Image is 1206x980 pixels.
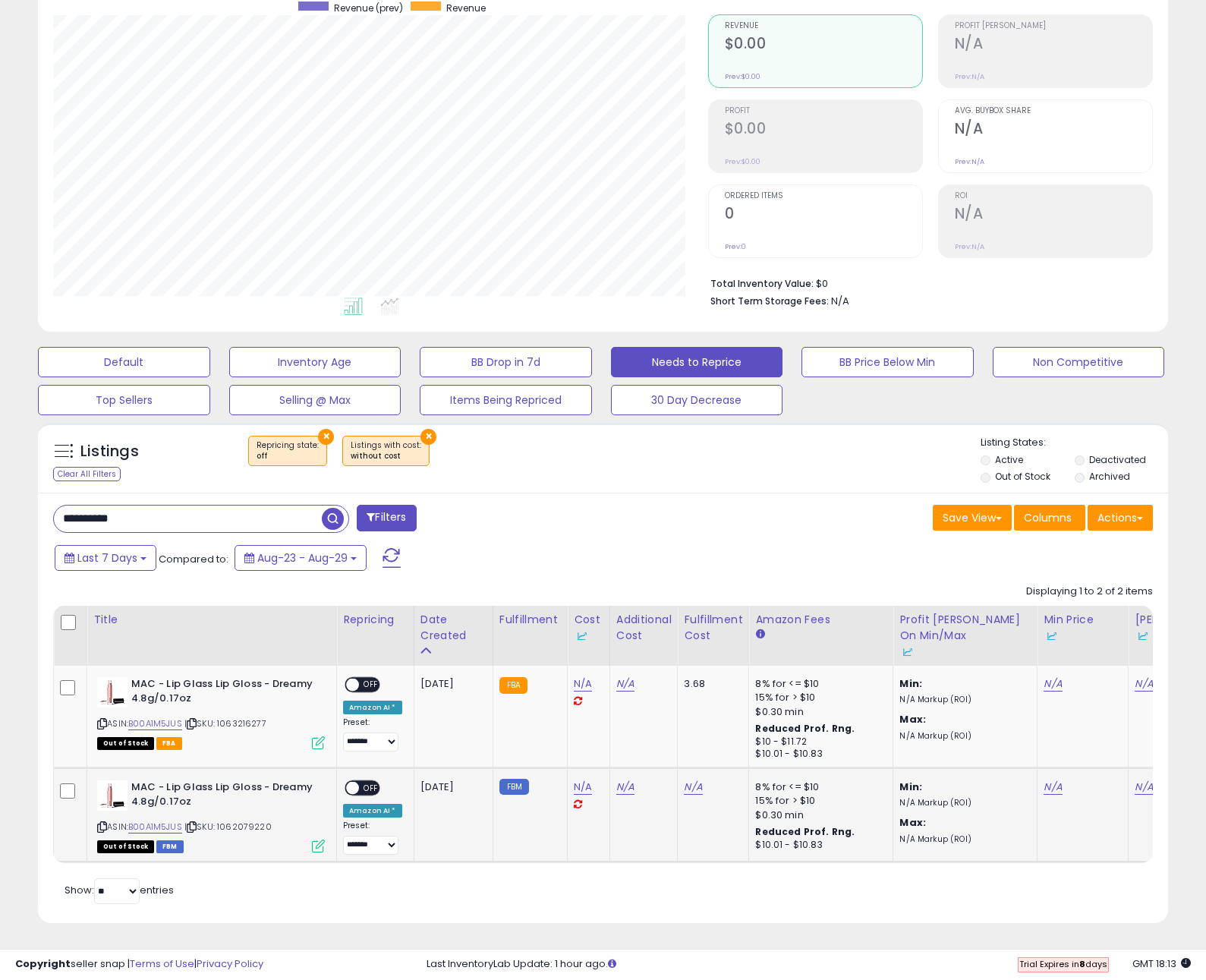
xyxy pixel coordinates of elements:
div: Clear All Filters [53,467,121,481]
a: Terms of Use [130,956,194,971]
div: Displaying 1 to 2 of 2 items [1026,585,1153,599]
div: Some or all of the values in this column are provided from Inventory Lab. [574,628,603,644]
div: Preset: [343,821,402,855]
span: Avg. Buybox Share [955,107,1152,115]
h2: 0 [725,205,922,225]
a: B00A1M5JUS [128,717,182,730]
a: N/A [1135,676,1153,692]
span: OFF [359,679,383,692]
div: off [257,451,319,462]
span: Ordered Items [725,192,922,200]
button: Aug-23 - Aug-29 [235,545,367,571]
span: Columns [1024,510,1072,525]
b: Max: [899,815,926,830]
span: Compared to: [159,552,228,566]
h5: Listings [80,441,139,462]
small: FBA [499,677,527,694]
div: Fulfillment [499,612,561,628]
a: N/A [574,676,592,692]
span: FBM [156,840,184,853]
button: Filters [357,505,416,531]
button: × [318,429,334,445]
div: Title [93,612,330,628]
b: Min: [899,780,922,794]
div: [DATE] [420,677,481,691]
p: Listing States: [981,436,1168,450]
div: $10.01 - $10.83 [755,748,881,761]
div: 8% for <= $10 [755,780,881,794]
small: Prev: N/A [955,72,984,81]
b: Reduced Prof. Rng. [755,722,855,735]
span: Last 7 Days [77,550,137,566]
div: Cost [574,612,603,644]
b: Min: [899,676,922,691]
div: Amazon AI * [343,804,402,818]
div: ASIN: [97,780,325,851]
b: Reduced Prof. Rng. [755,825,855,838]
img: InventoryLab Logo [1044,629,1059,644]
button: BB Drop in 7d [420,347,592,377]
a: N/A [1044,780,1062,795]
h2: N/A [955,205,1152,225]
a: Privacy Policy [197,956,263,971]
img: 31+BKNgdPgL._SL40_.jpg [97,780,128,811]
span: Revenue (prev) [334,2,403,14]
div: Amazon AI * [343,701,402,714]
a: N/A [1135,780,1153,795]
b: 8 [1079,958,1085,970]
label: Active [995,453,1023,466]
th: The percentage added to the cost of goods (COGS) that forms the calculator for Min & Max prices. [893,606,1038,666]
button: Last 7 Days [55,545,156,571]
h2: N/A [955,120,1152,140]
span: ROI [955,192,1152,200]
button: Items Being Repriced [420,385,592,415]
label: Deactivated [1089,453,1146,466]
span: Show: entries [65,883,174,897]
p: N/A Markup (ROI) [899,834,1025,845]
h2: $0.00 [725,120,922,140]
small: Prev: N/A [955,157,984,166]
span: FBA [156,737,182,750]
small: Prev: $0.00 [725,157,760,166]
button: Columns [1014,505,1085,531]
a: B00A1M5JUS [128,821,182,833]
span: Revenue [725,22,922,30]
p: N/A Markup (ROI) [899,695,1025,705]
b: Short Term Storage Fees: [710,295,829,307]
a: N/A [616,780,634,795]
div: Min Price [1044,612,1122,644]
button: Inventory Age [229,347,401,377]
b: MAC - Lip Glass Lip Gloss - Dreamy 4.8g/0.17oz [131,780,316,812]
span: | SKU: 1063216277 [184,717,266,729]
img: InventoryLab Logo [574,629,589,644]
small: FBM [499,779,529,795]
div: Fulfillment Cost [684,612,742,644]
div: Profit [PERSON_NAME] on Min/Max [899,612,1031,660]
label: Out of Stock [995,470,1050,483]
span: Revenue [446,2,486,14]
img: 31+BKNgdPgL._SL40_.jpg [97,677,128,707]
li: $0 [710,273,1141,291]
p: N/A Markup (ROI) [899,731,1025,742]
div: Some or all of the values in this column are provided from Inventory Lab. [899,644,1031,660]
span: Aug-23 - Aug-29 [257,550,348,566]
button: × [420,429,436,445]
small: Amazon Fees. [755,628,764,641]
div: Additional Cost [616,612,672,644]
div: 15% for > $10 [755,691,881,704]
button: Non Competitive [993,347,1165,377]
span: OFF [359,782,383,795]
b: Max: [899,712,926,726]
small: Prev: 0 [725,242,746,251]
span: 2025-09-7 18:13 GMT [1132,956,1191,971]
span: Listings with cost : [351,440,421,462]
div: $0.30 min [755,808,881,822]
button: BB Price Below Min [801,347,974,377]
strong: Copyright [15,956,71,971]
h2: N/A [955,35,1152,55]
button: Selling @ Max [229,385,401,415]
img: InventoryLab Logo [899,644,915,660]
button: Needs to Reprice [611,347,783,377]
div: Date Created [420,612,486,644]
button: Default [38,347,210,377]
